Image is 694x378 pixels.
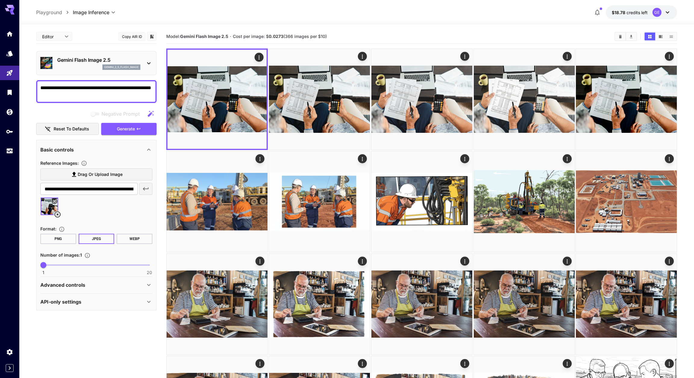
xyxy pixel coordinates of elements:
[358,359,367,368] div: Actions
[6,147,13,155] div: Usage
[40,234,76,244] button: PNG
[40,295,152,309] div: API-only settings
[652,8,661,17] div: GE
[612,10,627,15] span: $18.78
[40,298,81,305] p: API-only settings
[371,49,472,150] img: 9k=
[40,226,56,231] span: Format :
[40,168,152,181] label: Drag or upload image
[474,254,575,355] img: Z
[358,154,367,163] div: Actions
[269,151,370,252] img: Z
[40,142,152,157] div: Basic controls
[230,33,231,40] p: ·
[562,359,571,368] div: Actions
[562,154,571,163] div: Actions
[626,33,636,40] button: Download All
[474,151,575,252] img: Z
[665,52,674,61] div: Actions
[6,364,14,372] button: Expand sidebar
[180,34,228,39] b: Gemini Flash Image 2.5
[460,257,469,266] div: Actions
[6,348,13,356] div: Settings
[79,160,89,166] button: Upload a reference image to guide the result. This is needed for Image-to-Image or Inpainting. Su...
[269,254,370,355] img: Z
[73,9,109,16] span: Image Inference
[645,33,655,40] button: Show images in grid view
[42,270,44,276] span: 1
[371,151,472,252] img: 2Q==
[358,52,367,61] div: Actions
[255,359,264,368] div: Actions
[474,49,575,150] img: 2Q==
[460,52,469,61] div: Actions
[460,359,469,368] div: Actions
[255,53,264,62] div: Actions
[36,9,73,16] nav: breadcrumb
[118,32,145,41] button: Copy AIR ID
[612,9,648,16] div: $18.7792
[167,151,267,252] img: 9k=
[89,110,145,117] span: Negative prompts are not compatible with the selected model.
[6,128,13,135] div: API Keys
[665,257,674,266] div: Actions
[40,252,82,258] span: Number of images : 1
[576,151,677,252] img: 9k=
[56,226,67,232] button: Choose the file format for the output image.
[614,32,637,41] div: Clear ImagesDownload All
[79,234,114,244] button: JPEG
[269,49,370,150] img: Z
[42,33,61,40] span: Editor
[117,234,152,244] button: WEBP
[6,50,13,57] div: Models
[358,257,367,266] div: Actions
[6,69,13,77] div: Playground
[167,254,267,355] img: 9k=
[36,123,99,135] button: Reset to defaults
[40,161,79,166] span: Reference Images :
[102,110,140,117] span: Negative Prompt
[371,254,472,355] img: 9k=
[576,49,677,150] img: 9k=
[665,359,674,368] div: Actions
[101,123,157,135] button: Generate
[615,33,626,40] button: Clear Images
[167,50,267,149] img: Z
[104,65,139,69] p: gemini_2_5_flash_image
[460,154,469,163] div: Actions
[57,56,140,64] p: Gemini Flash Image 2.5
[147,270,152,276] span: 20
[606,5,677,19] button: $18.7792GE
[166,34,228,39] span: Model:
[40,54,152,72] div: Gemini Flash Image 2.5gemini_2_5_flash_image
[6,30,13,38] div: Home
[40,278,152,292] div: Advanced controls
[255,154,264,163] div: Actions
[117,125,135,133] span: Generate
[36,9,62,16] a: Playground
[40,281,85,289] p: Advanced controls
[269,34,283,39] b: 0.0273
[665,154,674,163] div: Actions
[40,146,74,153] p: Basic controls
[562,257,571,266] div: Actions
[666,33,677,40] button: Show images in list view
[233,34,327,39] span: Cost per image: $ (366 images per $10)
[149,33,155,40] button: Add to library
[655,33,666,40] button: Show images in video view
[6,108,13,116] div: Wallet
[562,52,571,61] div: Actions
[78,171,123,178] span: Drag or upload image
[627,10,648,15] span: credits left
[6,89,13,96] div: Library
[82,252,93,258] button: Specify how many images to generate in a single request. Each image generation will be charged se...
[255,257,264,266] div: Actions
[644,32,677,41] div: Show images in grid viewShow images in video viewShow images in list view
[576,254,677,355] img: 9k=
